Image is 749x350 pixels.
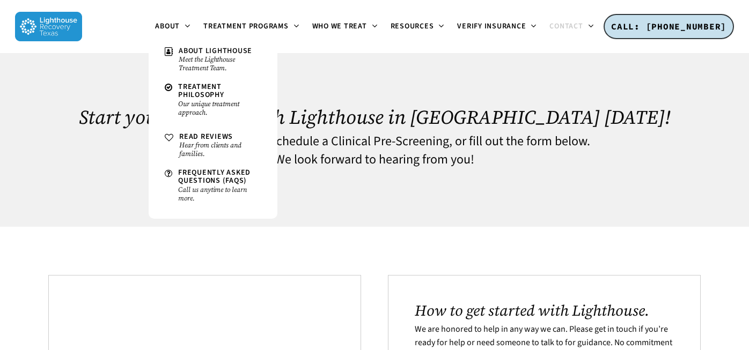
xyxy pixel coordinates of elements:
h1: Start your recovery with Lighthouse in [GEOGRAPHIC_DATA] [DATE]! [48,106,701,128]
span: About Lighthouse [179,46,252,56]
h2: How to get started with Lighthouse. [415,302,674,319]
a: Who We Treat [306,23,384,31]
span: Resources [391,21,434,32]
h4: We look forward to hearing from you! [48,153,701,167]
span: Treatment Programs [203,21,289,32]
a: About LighthouseMeet the Lighthouse Treatment Team. [159,42,267,78]
a: Frequently Asked Questions (FAQs)Call us anytime to learn more. [159,163,267,208]
a: Treatment PhilosophyOur unique treatment approach. [159,78,267,122]
small: Meet the Lighthouse Treatment Team. [179,55,261,72]
a: Read ReviewsHear from clients and families. [159,128,267,163]
span: Frequently Asked Questions (FAQs) [178,167,251,186]
small: Call us anytime to learn more. [178,185,261,203]
span: Treatment Philosophy [178,81,224,100]
span: Read Reviews [179,131,233,142]
span: CALL: [PHONE_NUMBER] [611,21,726,32]
a: Resources [384,23,451,31]
a: Treatment Programs [197,23,306,31]
small: Hear from clients and families. [179,141,261,158]
span: Who We Treat [312,21,367,32]
a: CALL: [PHONE_NUMBER] [604,14,734,40]
span: About [155,21,180,32]
a: About [149,23,197,31]
a: Verify Insurance [451,23,543,31]
small: Our unique treatment approach. [178,100,261,117]
h4: Please give us a call, schedule a Clinical Pre-Screening, or fill out the form below. [48,135,701,148]
span: Verify Insurance [457,21,526,32]
img: Lighthouse Recovery Texas [15,12,82,41]
a: Contact [543,23,600,31]
span: Contact [549,21,583,32]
